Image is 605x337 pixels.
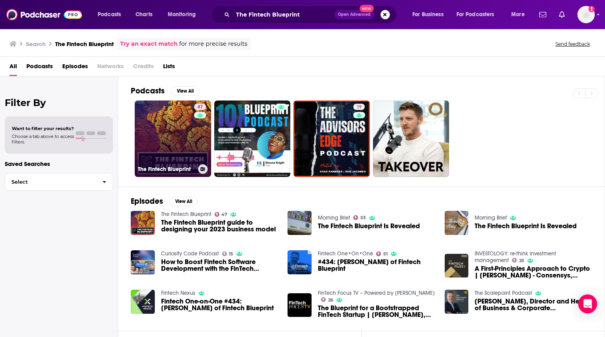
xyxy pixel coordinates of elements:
span: Monitoring [168,9,196,20]
a: All [9,60,17,76]
img: Panagiotis Kriaris, Director and Head of Business & Corporate Development at Unzer: The Blueprint... [445,290,469,314]
a: 19 [293,101,370,177]
img: The Blueprint for a Bootstrapped FinTech Startup | Itay Desau, CEO and Kirill Egorov, Head of Qua... [288,293,312,317]
span: For Podcasters [457,9,494,20]
span: 26 [328,298,333,302]
span: 47 [197,103,203,111]
img: How to Boost Fintech Software Development with the FinTech Blueprint? Experts share [131,250,155,274]
a: 26 [321,297,333,302]
a: Lists [163,60,175,76]
a: How to Boost Fintech Software Development with the FinTech Blueprint? Experts share [161,259,278,272]
span: 51 [383,252,388,256]
img: Fintech One-on-One #434: Lex Sokolin of Fintech Blueprint [131,290,155,314]
a: 19 [353,104,365,110]
a: Fintech One•On•One [318,250,373,257]
h3: Search [26,40,46,48]
a: 47The Fintech Blueprint [135,101,211,177]
img: The Fintech Blueprint Is Revealed [445,211,469,235]
button: open menu [506,8,534,21]
button: open menu [162,8,206,21]
a: Morning Brief [475,214,507,221]
a: Fintech One-on-One #434: Lex Sokolin of Fintech Blueprint [161,298,278,311]
img: The Fintech Blueprint Is Revealed [288,211,312,235]
span: 47 [221,213,227,216]
a: The Fintech Blueprint Is Revealed [475,223,577,229]
a: Episodes [62,60,88,76]
h2: Filter By [5,97,113,108]
a: Podcasts [26,60,53,76]
h3: The Fintech Blueprint [138,166,195,173]
h2: Episodes [131,196,163,206]
img: Podchaser - Follow, Share and Rate Podcasts [6,7,82,22]
a: Show notifications dropdown [536,8,549,21]
span: Open Advanced [338,13,371,17]
span: Select [5,179,96,184]
span: Logged in as cmand-s [577,6,595,23]
a: #434: Lex Sokolin of Fintech Blueprint [318,259,435,272]
span: More [511,9,525,20]
a: A First-Principles Approach to Crypto | Lex Sokolin - Consensys, Fintech Blueprint [The Future of... [475,265,592,279]
span: for more precise results [179,39,247,48]
a: The Fintech Blueprint [161,211,212,218]
a: FinTech Focus TV – Powered by Harrington Starr [318,290,435,296]
span: Networks [97,60,124,76]
a: 25 [512,258,524,263]
a: PodcastsView All [131,86,199,96]
button: View All [171,86,199,96]
img: The Fintech Blueprint guide to designing your 2023 business model [131,211,155,235]
a: 53 [353,215,366,220]
button: Open AdvancedNew [334,10,374,19]
img: User Profile [577,6,595,23]
span: Choose a tab above to access filters. [12,134,74,145]
span: Charts [135,9,152,20]
a: EpisodesView All [131,196,198,206]
div: Search podcasts, credits, & more... [219,6,404,24]
a: Charts [130,8,157,21]
svg: Add a profile image [588,6,595,12]
span: 53 [360,216,366,220]
span: Podcasts [98,9,121,20]
a: Panagiotis Kriaris, Director and Head of Business & Corporate Development at Unzer: The Blueprint... [475,298,592,311]
button: Show profile menu [577,6,595,23]
span: Want to filter your results? [12,126,74,131]
span: A First-Principles Approach to Crypto | [PERSON_NAME] - Consensys, Fintech Blueprint [The Future ... [475,265,592,279]
button: open menu [92,8,131,21]
span: New [360,5,374,12]
a: A First-Principles Approach to Crypto | Lex Sokolin - Consensys, Fintech Blueprint [The Future of... [445,254,469,278]
span: #434: [PERSON_NAME] of Fintech Blueprint [318,259,435,272]
span: The Fintech Blueprint Is Revealed [318,223,420,229]
a: The Fintech Blueprint guide to designing your 2023 business model [161,219,278,233]
a: 51 [376,251,388,256]
button: View All [169,197,198,206]
p: Saved Searches [5,160,113,168]
a: Try an exact match [120,39,178,48]
a: INVESTOLOGY: re-think investment management [475,250,556,264]
a: Show notifications dropdown [556,8,568,21]
span: Fintech One-on-One #434: [PERSON_NAME] of Fintech Blueprint [161,298,278,311]
button: open menu [451,8,506,21]
a: The Scalepoint Podcast [475,290,532,296]
a: The Blueprint for a Bootstrapped FinTech Startup | Itay Desau, CEO and Kirill Egorov, Head of Qua... [318,305,435,318]
span: 19 [356,103,362,111]
img: #434: Lex Sokolin of Fintech Blueprint [288,250,312,274]
span: For Business [412,9,444,20]
a: 47 [194,104,206,110]
div: Open Intercom Messenger [578,294,597,313]
button: Send feedback [553,41,592,47]
h2: Podcasts [131,86,165,96]
span: The Blueprint for a Bootstrapped FinTech Startup | [PERSON_NAME], CEO and [PERSON_NAME], Head of ... [318,305,435,318]
input: Search podcasts, credits, & more... [233,8,334,21]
